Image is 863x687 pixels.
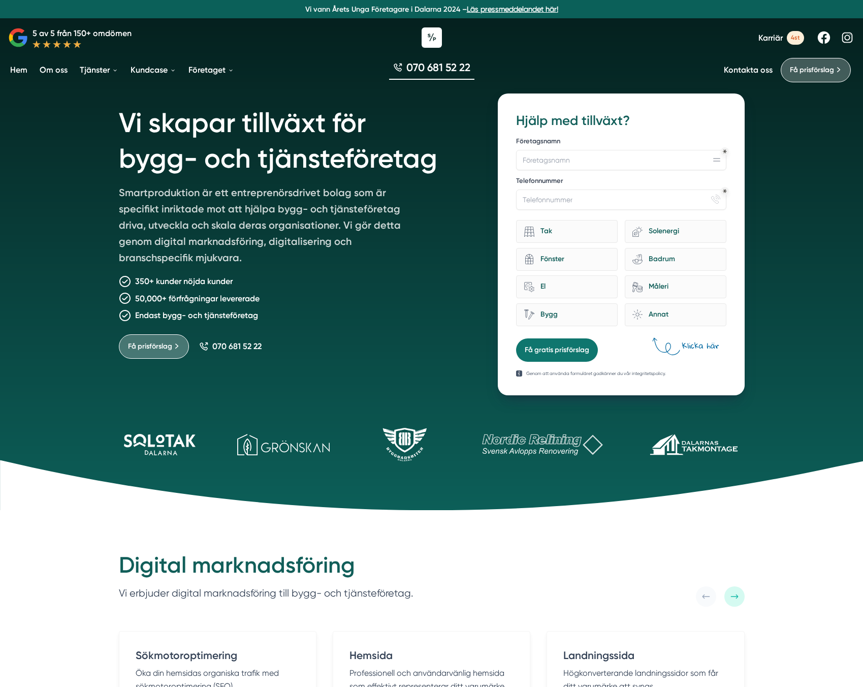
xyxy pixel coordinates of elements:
p: Endast bygg- och tjänsteföretag [135,309,258,322]
p: Smartproduktion är ett entreprenörsdrivet bolag som är specifikt inriktade mot att hjälpa bygg- o... [119,184,411,270]
h3: Hjälp med tillväxt? [516,112,726,130]
h1: Vi skapar tillväxt för bygg- och tjänsteföretag [119,93,474,184]
a: 070 681 52 22 [389,60,474,80]
a: Kontakta oss [724,65,773,75]
p: Vi erbjuder digital marknadsföring till bygg- och tjänsteföretag. [119,585,413,602]
span: 4st [787,31,804,45]
p: 5 av 5 från 150+ omdömen [33,27,132,40]
div: Obligatoriskt [723,149,727,153]
a: Få prisförslag [781,58,851,82]
input: Telefonnummer [516,190,726,210]
a: Få prisförslag [119,334,189,359]
h4: Hemsida [349,648,514,667]
p: Vi vann Årets Unga Företagare i Dalarna 2024 – [4,4,859,14]
div: Obligatoriskt [723,189,727,193]
span: Karriär [758,33,783,43]
p: Genom att använda formuläret godkänner du vår integritetspolicy. [526,370,666,377]
p: 350+ kunder nöjda kunder [135,275,233,288]
a: Om oss [38,57,70,83]
a: Läs pressmeddelandet här! [467,5,558,13]
span: Få prisförslag [128,341,172,352]
label: Telefonnummer [516,176,726,188]
p: 50,000+ förfrågningar levererade [135,292,260,305]
a: Karriär 4st [758,31,804,45]
span: Få prisförslag [790,65,834,76]
input: Företagsnamn [516,150,726,170]
span: 070 681 52 22 [212,341,262,351]
a: Tjänster [78,57,120,83]
h2: Digital marknadsföring [119,551,413,585]
span: 070 681 52 22 [406,60,470,75]
a: Hem [8,57,29,83]
a: Kundcase [129,57,178,83]
label: Företagsnamn [516,137,726,148]
a: Företaget [186,57,236,83]
h4: Sökmotoroptimering [136,648,300,667]
h4: Landningssida [563,648,727,667]
a: 070 681 52 22 [199,341,262,351]
button: Få gratis prisförslag [516,338,598,362]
